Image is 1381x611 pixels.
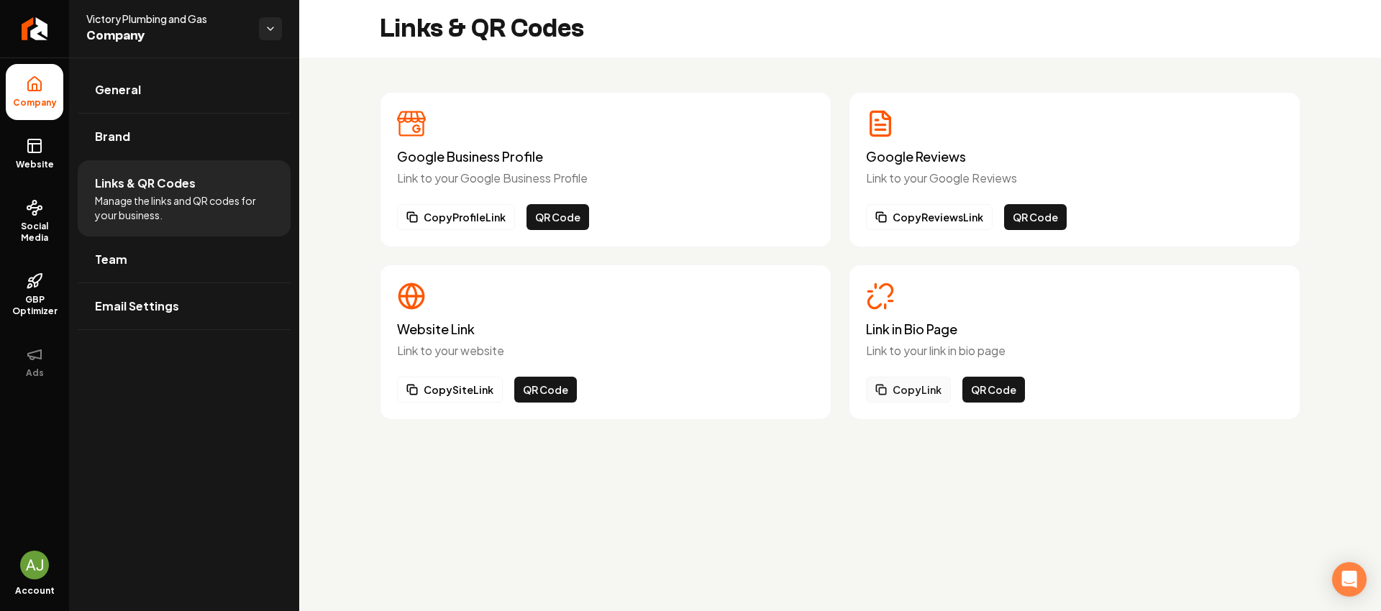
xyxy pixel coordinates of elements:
[78,67,291,113] a: General
[95,251,127,268] span: Team
[95,175,196,192] span: Links & QR Codes
[397,322,814,336] h3: Website Link
[866,204,993,230] button: CopyReviewsLink
[6,126,63,182] a: Website
[866,322,1283,336] h3: Link in Bio Page
[20,551,49,579] img: AJ Nimeh
[397,377,503,403] button: CopySiteLink
[22,17,48,40] img: Rebolt Logo
[6,188,63,255] a: Social Media
[20,367,50,379] span: Ads
[6,334,63,390] button: Ads
[20,551,49,579] button: Open user button
[86,12,247,26] span: Victory Plumbing and Gas
[7,97,63,109] span: Company
[95,81,141,98] span: General
[397,204,515,230] button: CopyProfileLink
[1004,204,1067,230] button: QR Code
[78,236,291,282] a: Team
[866,342,1283,359] p: Link to your link in bio page
[95,298,179,315] span: Email Settings
[380,14,584,43] h2: Links & QR Codes
[527,204,589,230] button: QR Code
[514,377,577,403] button: QR Code
[6,294,63,317] span: GBP Optimizer
[86,26,247,46] span: Company
[397,150,814,164] h3: Google Business Profile
[866,170,1283,187] p: Link to your Google Reviews
[397,342,814,359] p: Link to your website
[78,114,291,160] a: Brand
[6,261,63,329] a: GBP Optimizer
[1332,562,1367,597] div: Open Intercom Messenger
[6,221,63,244] span: Social Media
[397,170,814,187] p: Link to your Google Business Profile
[95,128,130,145] span: Brand
[10,159,60,170] span: Website
[866,377,951,403] button: CopyLink
[78,283,291,329] a: Email Settings
[15,585,55,597] span: Account
[962,377,1025,403] button: QR Code
[95,193,273,222] span: Manage the links and QR codes for your business.
[866,150,1283,164] h3: Google Reviews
